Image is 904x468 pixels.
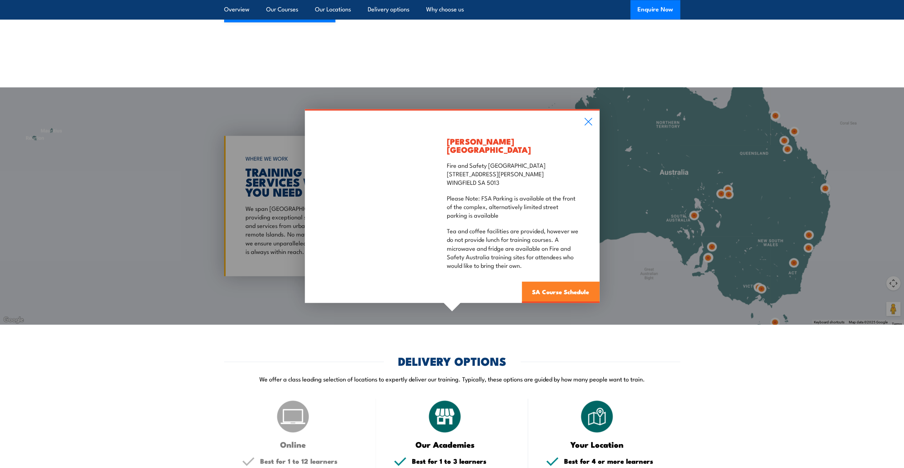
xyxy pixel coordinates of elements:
[260,457,358,464] h5: Best for 1 to 12 learners
[522,281,599,303] a: SA Course Schedule
[447,137,580,154] h3: [PERSON_NAME][GEOGRAPHIC_DATA]
[447,226,580,269] p: Tea and coffee facilities are provided, however we do not provide lunch for training courses. A m...
[398,355,506,365] h2: DELIVERY OPTIONS
[224,374,680,383] p: We offer a class leading selection of locations to expertly deliver our training. Typically, thes...
[394,440,496,448] h3: Our Academies
[447,161,580,186] p: Fire and Safety [GEOGRAPHIC_DATA] [STREET_ADDRESS][PERSON_NAME] WINGFIELD SA 5013
[546,440,648,448] h3: Your Location
[447,193,580,219] p: Please Note: FSA Parking is available at the front of the complex, alternatively limited street p...
[242,440,344,448] h3: Online
[412,457,510,464] h5: Best for 1 to 3 learners
[564,457,662,464] h5: Best for 4 or more learners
